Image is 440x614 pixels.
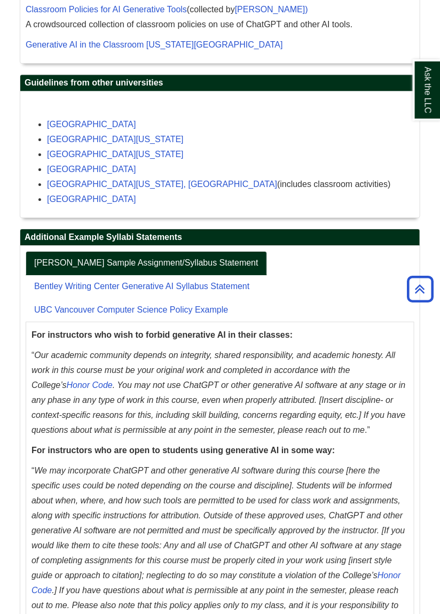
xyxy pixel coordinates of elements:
[26,298,237,322] a: UBC Vancouver Computer Science Policy Example
[32,466,405,580] em: We may incorporate ChatGPT and other generative AI software during this course [here the specific...
[32,330,293,339] strong: For instructors who wish to forbid generative AI in their classes:
[26,2,414,32] p: (collected by A crowdsourced collection of classroom policies on use of ChatGPT and other AI tools.
[20,229,420,246] h2: Additional Example Syllabi Statements
[26,275,258,299] a: Bentley Writing Center Generative AI Syllabus Statement
[67,380,113,390] a: Honor Code
[47,150,184,159] a: [GEOGRAPHIC_DATA][US_STATE]
[32,348,408,438] p: “ .”
[47,195,136,204] a: [GEOGRAPHIC_DATA]
[20,75,420,91] h2: Guidelines from other universities
[32,571,401,595] a: Honor Code
[47,177,414,192] li: (includes classroom activities)
[47,135,184,144] a: [GEOGRAPHIC_DATA][US_STATE]
[403,282,437,296] a: Back to Top
[32,351,396,390] em: Our academic community depends on integrity, shared responsibility, and academic honesty. All wor...
[47,165,136,174] a: [GEOGRAPHIC_DATA]
[32,380,406,434] em: . You may not use ChatGPT or other generative AI software at any stage or in any phase in any typ...
[235,5,308,14] a: [PERSON_NAME])
[26,40,283,49] a: Generative AI in the Classroom [US_STATE][GEOGRAPHIC_DATA]
[26,251,267,275] a: [PERSON_NAME] Sample Assignment/Syllabus Statement
[26,5,187,14] a: Classroom Policies for AI Generative Tools
[47,120,136,129] a: [GEOGRAPHIC_DATA]
[47,180,277,189] a: [GEOGRAPHIC_DATA][US_STATE], [GEOGRAPHIC_DATA]
[32,446,335,455] strong: For instructors who are open to students using generative AI in some way:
